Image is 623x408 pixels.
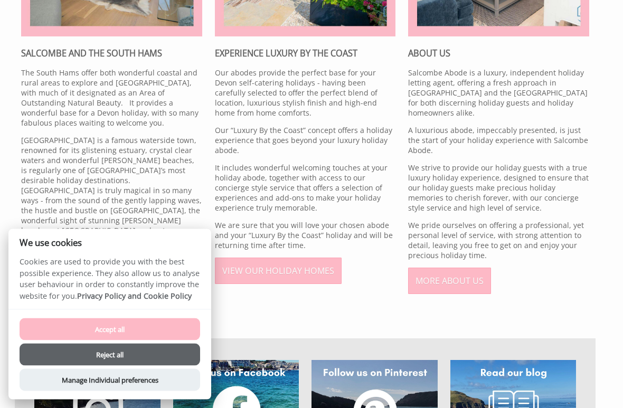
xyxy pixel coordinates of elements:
[408,48,450,60] strong: ABOUT US
[215,68,396,118] p: Our abodes provide the perfect base for your Devon self-catering holidays - having been carefully...
[408,163,589,213] p: We strive to provide our holiday guests with a true luxury holiday experience, designed to ensure...
[215,163,396,213] p: It includes wonderful welcoming touches at your holiday abode, together with access to our concie...
[215,48,357,60] strong: EXPERIENCE LUXURY BY THE COAST
[408,221,589,261] p: We pride ourselves on offering a professional, yet personal level of service, with strong attenti...
[77,291,192,301] a: Privacy Policy and Cookie Policy
[21,68,202,128] p: The South Hams offer both wonderful coastal and rural areas to explore and [GEOGRAPHIC_DATA], wit...
[21,48,162,60] strong: SALCOMBE AND THE SOUTH HAMS
[408,68,589,118] p: Salcombe Abode is a luxury, independent holiday letting agent, offering a fresh approach in [GEOG...
[20,369,200,391] button: Manage Individual preferences
[8,256,211,309] p: Cookies are used to provide you with the best possible experience. They also allow us to analyse ...
[215,258,342,284] a: VIEW OUR HOLIDAY HOMES
[20,318,200,340] button: Accept all
[408,126,589,156] p: A luxurious abode, impeccably presented, is just the start of your holiday experience with Salcom...
[215,221,396,251] p: We are sure that you will love your chosen abode and your “Luxury By the Coast” holiday and will ...
[21,136,202,256] p: [GEOGRAPHIC_DATA] is a famous waterside town, renowned for its glistening estuary, crystal clear ...
[8,238,211,248] h2: We use cookies
[408,268,491,295] a: MORE ABOUT US
[20,344,200,366] button: Reject all
[215,126,396,156] p: Our “Luxury By the Coast” concept offers a holiday experience that goes beyond your luxury holida...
